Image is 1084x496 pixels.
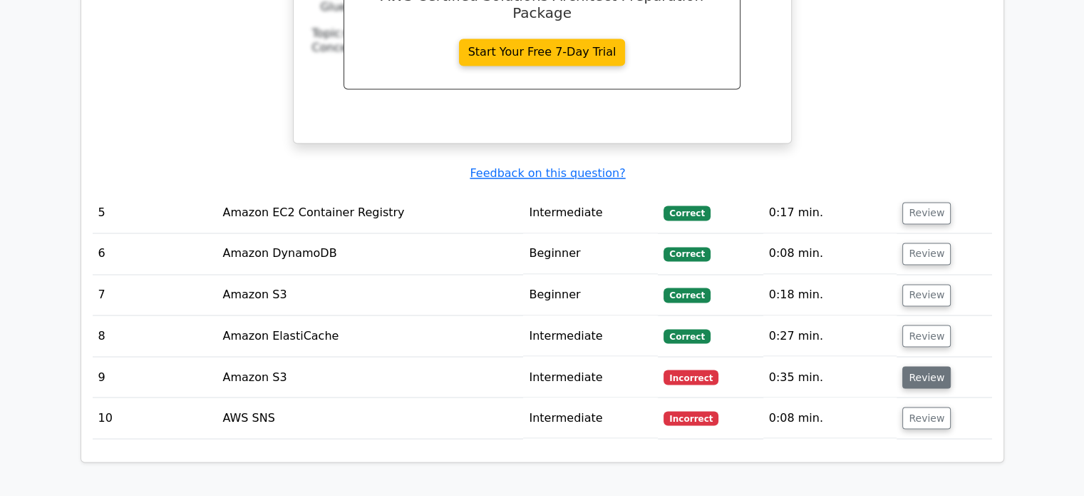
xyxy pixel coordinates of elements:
[93,275,217,315] td: 7
[763,193,897,233] td: 0:17 min.
[664,370,718,384] span: Incorrect
[664,411,718,425] span: Incorrect
[93,357,217,398] td: 9
[763,357,897,398] td: 0:35 min.
[664,288,710,302] span: Correct
[470,166,625,180] a: Feedback on this question?
[523,233,658,274] td: Beginner
[902,284,951,306] button: Review
[217,357,523,398] td: Amazon S3
[902,202,951,224] button: Review
[523,193,658,233] td: Intermediate
[459,39,626,66] a: Start Your Free 7-Day Trial
[664,206,710,220] span: Correct
[217,398,523,438] td: AWS SNS
[523,357,658,398] td: Intermediate
[902,325,951,347] button: Review
[312,26,773,41] div: Topic:
[217,233,523,274] td: Amazon DynamoDB
[523,398,658,438] td: Intermediate
[902,366,951,388] button: Review
[664,329,710,343] span: Correct
[93,398,217,438] td: 10
[664,247,710,261] span: Correct
[902,243,951,265] button: Review
[93,233,217,274] td: 6
[902,407,951,429] button: Review
[217,193,523,233] td: Amazon EC2 Container Registry
[93,315,217,356] td: 8
[312,41,773,56] div: Concept:
[763,315,897,356] td: 0:27 min.
[763,233,897,274] td: 0:08 min.
[523,315,658,356] td: Intermediate
[763,275,897,315] td: 0:18 min.
[763,398,897,438] td: 0:08 min.
[93,193,217,233] td: 5
[217,275,523,315] td: Amazon S3
[523,275,658,315] td: Beginner
[217,315,523,356] td: Amazon ElastiCache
